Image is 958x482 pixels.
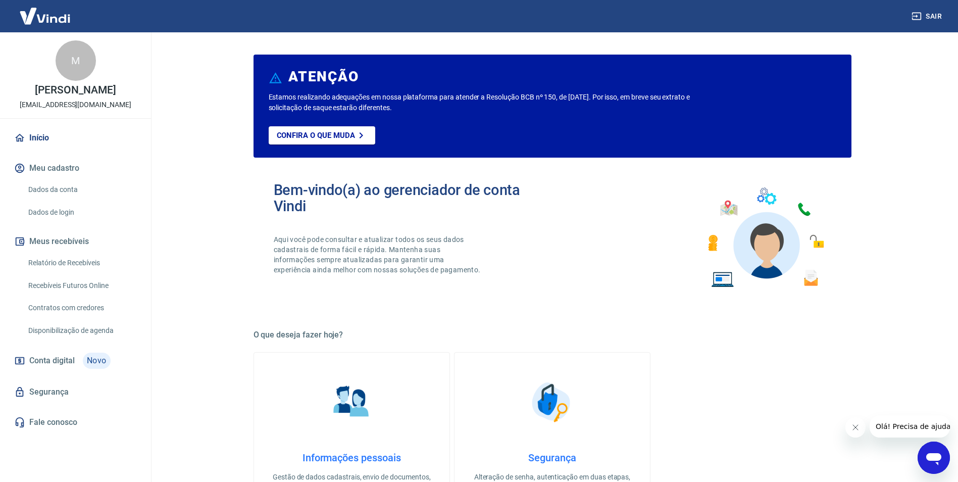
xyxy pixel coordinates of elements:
[269,126,375,144] a: Confira o que muda
[24,253,139,273] a: Relatório de Recebíveis
[12,381,139,403] a: Segurança
[471,452,634,464] h4: Segurança
[12,127,139,149] a: Início
[269,92,723,113] p: Estamos realizando adequações em nossa plataforma para atender a Resolução BCB nº 150, de [DATE]....
[274,182,552,214] h2: Bem-vindo(a) ao gerenciador de conta Vindi
[527,377,577,427] img: Segurança
[870,415,950,438] iframe: Mensagem da empresa
[12,411,139,433] a: Fale conosco
[20,100,131,110] p: [EMAIL_ADDRESS][DOMAIN_NAME]
[24,275,139,296] a: Recebíveis Futuros Online
[326,377,377,427] img: Informações pessoais
[24,202,139,223] a: Dados de login
[12,1,78,31] img: Vindi
[24,320,139,341] a: Disponibilização de agenda
[277,131,355,140] p: Confira o que muda
[288,72,359,82] h6: ATENÇÃO
[918,442,950,474] iframe: Botão para abrir a janela de mensagens
[35,85,116,95] p: [PERSON_NAME]
[274,234,483,275] p: Aqui você pode consultar e atualizar todos os seus dados cadastrais de forma fácil e rápida. Mant...
[24,298,139,318] a: Contratos com credores
[910,7,946,26] button: Sair
[12,157,139,179] button: Meu cadastro
[699,182,831,294] img: Imagem de um avatar masculino com diversos icones exemplificando as funcionalidades do gerenciado...
[24,179,139,200] a: Dados da conta
[254,330,851,340] h5: O que deseja fazer hoje?
[845,417,866,438] iframe: Fechar mensagem
[56,40,96,81] div: M
[6,7,85,15] span: Olá! Precisa de ajuda?
[83,353,111,369] span: Novo
[12,230,139,253] button: Meus recebíveis
[270,452,433,464] h4: Informações pessoais
[29,354,75,368] span: Conta digital
[12,349,139,373] a: Conta digitalNovo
